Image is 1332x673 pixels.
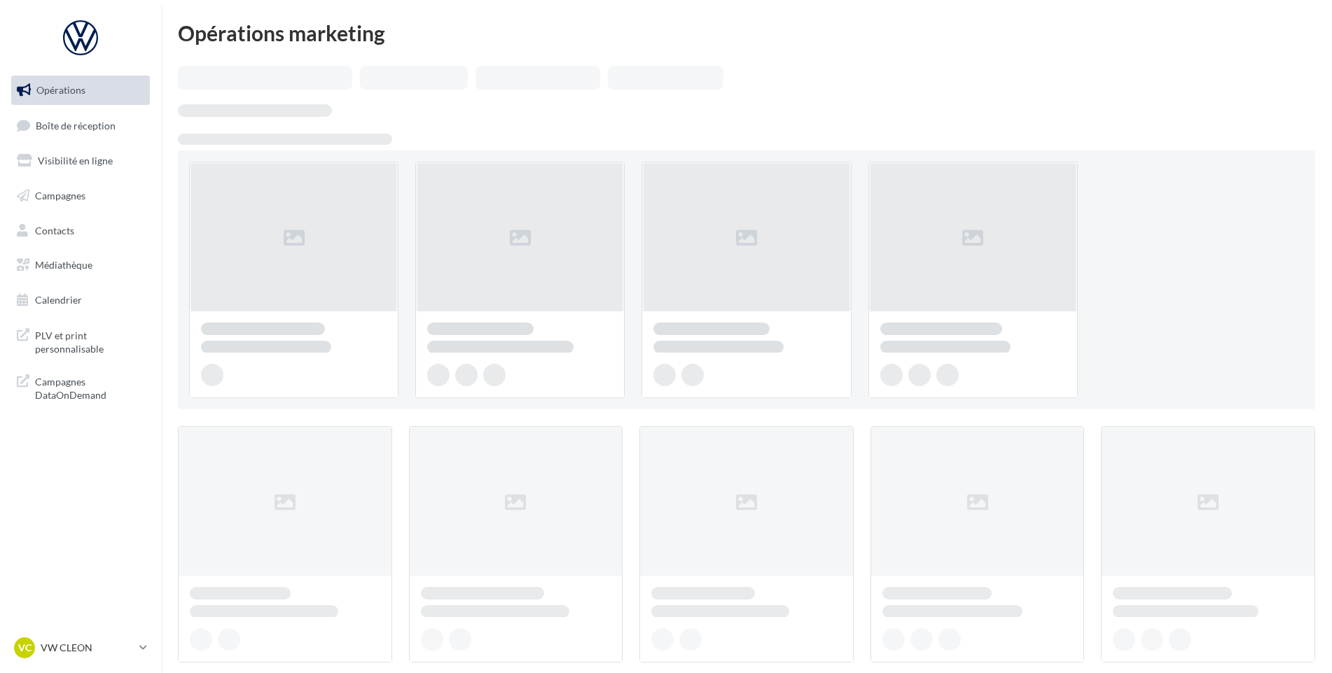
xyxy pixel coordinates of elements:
[8,111,153,141] a: Boîte de réception
[35,190,85,201] span: Campagnes
[35,259,92,271] span: Médiathèque
[8,76,153,105] a: Opérations
[8,367,153,408] a: Campagnes DataOnDemand
[35,294,82,306] span: Calendrier
[8,250,153,280] a: Médiathèque
[35,372,144,402] span: Campagnes DataOnDemand
[8,216,153,246] a: Contacts
[38,155,113,167] span: Visibilité en ligne
[36,84,85,96] span: Opérations
[18,641,32,655] span: VC
[35,224,74,236] span: Contacts
[41,641,134,655] p: VW CLEON
[8,146,153,176] a: Visibilité en ligne
[36,119,116,131] span: Boîte de réception
[35,326,144,356] span: PLV et print personnalisable
[11,635,150,661] a: VC VW CLEON
[178,22,1315,43] div: Opérations marketing
[8,320,153,362] a: PLV et print personnalisable
[8,285,153,315] a: Calendrier
[8,181,153,211] a: Campagnes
